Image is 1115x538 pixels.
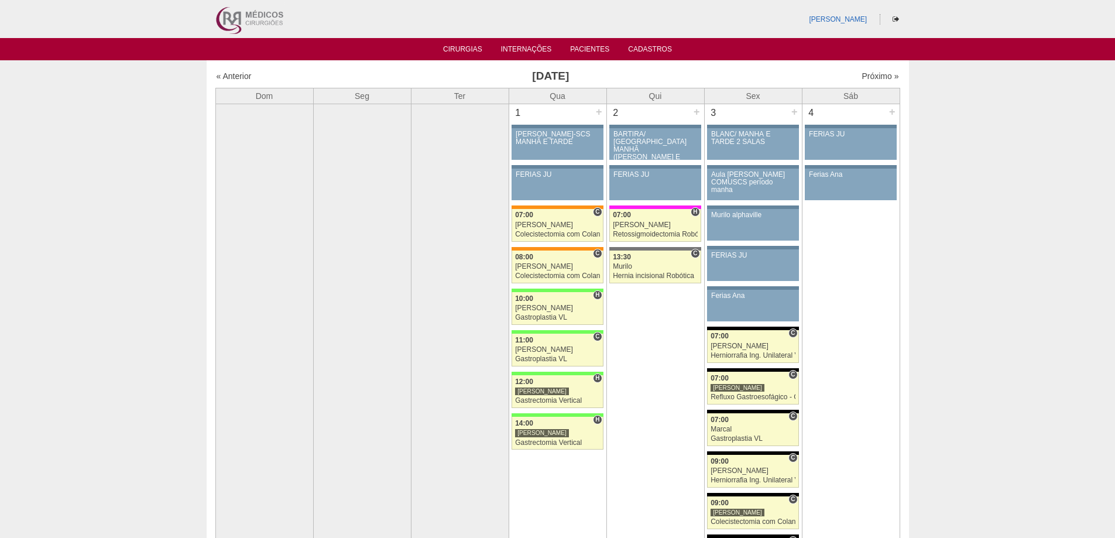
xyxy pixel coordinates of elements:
div: Key: Aviso [707,286,798,290]
span: 10:00 [515,294,533,303]
th: Qui [606,88,704,104]
div: Key: Brasil [512,413,603,417]
span: Hospital [593,415,602,424]
span: 07:00 [711,374,729,382]
div: [PERSON_NAME] [515,221,600,229]
span: Consultório [691,249,699,258]
a: H 07:00 [PERSON_NAME] Retossigmoidectomia Robótica [609,209,701,242]
div: Key: Brasil [512,330,603,334]
a: Pacientes [570,45,609,57]
div: Key: Blanc [707,410,798,413]
a: FERIAS JU [512,169,603,200]
div: Gastroplastia VL [515,314,600,321]
div: [PERSON_NAME] [515,387,569,396]
a: H 14:00 [PERSON_NAME] Gastrectomia Vertical [512,417,603,450]
div: [PERSON_NAME] [515,346,600,354]
div: Hernia incisional Robótica [613,272,698,280]
a: C 09:00 [PERSON_NAME] Colecistectomia com Colangiografia VL [707,496,798,529]
div: Key: Blanc [707,451,798,455]
span: Hospital [593,290,602,300]
div: Key: Aviso [707,165,798,169]
div: Key: Aviso [512,165,603,169]
span: Consultório [788,328,797,338]
div: Key: Blanc [707,327,798,330]
a: FERIAS JU [805,128,896,160]
div: Herniorrafia Ing. Unilateral VL [711,477,795,484]
th: Sáb [802,88,900,104]
div: Key: São Luiz - SCS [512,247,603,251]
span: Consultório [593,249,602,258]
a: Internações [501,45,552,57]
div: 3 [705,104,723,122]
a: C 07:00 [PERSON_NAME] Refluxo Gastroesofágico - Cirurgia VL [707,372,798,405]
div: Colecistectomia com Colangiografia VL [515,231,600,238]
a: Cirurgias [443,45,482,57]
a: Aula [PERSON_NAME] COMUSCS período manha [707,169,798,200]
div: [PERSON_NAME] [711,508,764,517]
div: Key: Aviso [609,165,701,169]
div: [PERSON_NAME] [613,221,698,229]
a: [PERSON_NAME]-SCS MANHÃ E TARDE [512,128,603,160]
div: FERIAS JU [613,171,697,179]
a: FERIAS JU [707,249,798,281]
div: Key: São Luiz - SCS [512,205,603,209]
th: Ter [411,88,509,104]
a: FERIAS JU [609,169,701,200]
span: Consultório [788,453,797,462]
span: Consultório [788,412,797,421]
span: Consultório [593,207,602,217]
span: Consultório [788,495,797,504]
div: FERIAS JU [711,252,795,259]
div: Key: Aviso [707,205,798,209]
div: Gastrectomia Vertical [515,397,600,405]
div: + [887,104,897,119]
div: Gastroplastia VL [515,355,600,363]
a: C 07:00 [PERSON_NAME] Herniorrafia Ing. Unilateral VL [707,330,798,363]
div: Herniorrafia Ing. Unilateral VL [711,352,795,359]
div: + [594,104,604,119]
div: Aula [PERSON_NAME] COMUSCS período manha [711,171,795,194]
a: Cadastros [628,45,672,57]
div: 2 [607,104,625,122]
div: Key: Brasil [512,289,603,292]
div: BARTIRA/ [GEOGRAPHIC_DATA] MANHÃ ([PERSON_NAME] E ANA)/ SANTA JOANA -TARDE [613,131,697,177]
th: Seg [313,88,411,104]
h3: [DATE] [380,68,721,85]
div: [PERSON_NAME] [515,263,600,270]
a: H 12:00 [PERSON_NAME] Gastrectomia Vertical [512,375,603,408]
div: 1 [509,104,527,122]
div: Key: Brasil [512,372,603,375]
th: Qua [509,88,606,104]
span: 07:00 [515,211,533,219]
div: Key: Blanc [707,493,798,496]
a: C 07:00 [PERSON_NAME] Colecistectomia com Colangiografia VL [512,209,603,242]
a: Ferias Ana [707,290,798,321]
div: Key: Santa Catarina [609,247,701,251]
div: [PERSON_NAME] [711,467,795,475]
div: Gastrectomia Vertical [515,439,600,447]
a: BARTIRA/ [GEOGRAPHIC_DATA] MANHÃ ([PERSON_NAME] E ANA)/ SANTA JOANA -TARDE [609,128,701,160]
span: Consultório [593,332,602,341]
div: [PERSON_NAME] [711,342,795,350]
a: Murilo alphaville [707,209,798,241]
div: Key: Aviso [707,125,798,128]
div: Key: Aviso [707,246,798,249]
a: C 09:00 [PERSON_NAME] Herniorrafia Ing. Unilateral VL [707,455,798,488]
div: FERIAS JU [809,131,893,138]
span: Hospital [593,373,602,383]
a: « Anterior [217,71,252,81]
a: BLANC/ MANHÃ E TARDE 2 SALAS [707,128,798,160]
div: Key: Aviso [805,125,896,128]
span: 07:00 [711,332,729,340]
div: Marcal [711,426,795,433]
a: H 10:00 [PERSON_NAME] Gastroplastia VL [512,292,603,325]
span: 13:30 [613,253,631,261]
span: 12:00 [515,378,533,386]
a: Próximo » [862,71,898,81]
th: Dom [215,88,313,104]
div: [PERSON_NAME]-SCS MANHÃ E TARDE [516,131,599,146]
div: Ferias Ana [711,292,795,300]
a: C 07:00 Marcal Gastroplastia VL [707,413,798,446]
div: Key: Blanc [707,368,798,372]
div: 4 [802,104,821,122]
